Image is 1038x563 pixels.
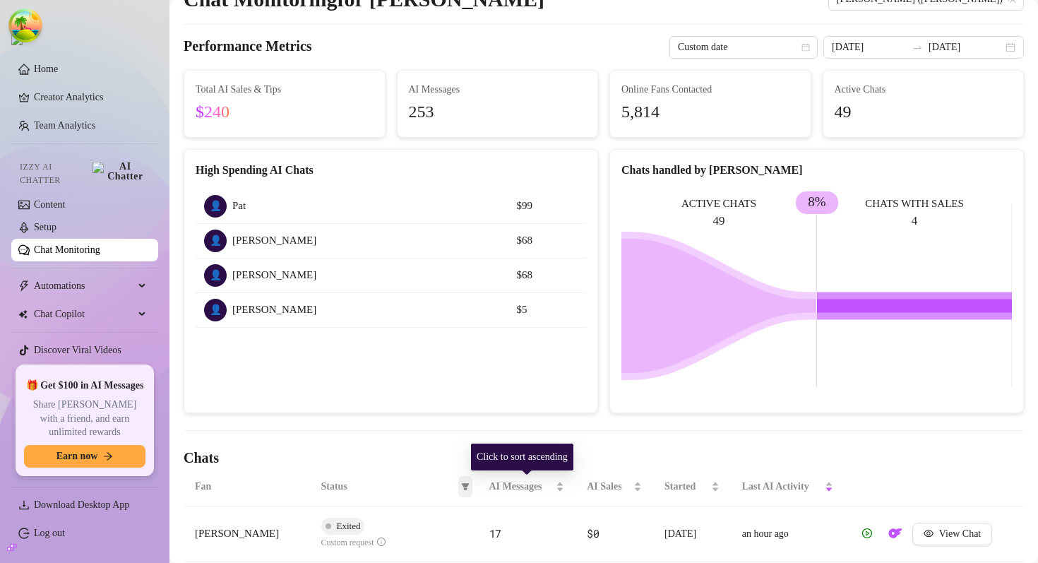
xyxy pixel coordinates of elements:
[232,302,316,319] span: [PERSON_NAME]
[832,40,906,55] input: Start date
[835,99,1013,126] span: 49
[678,37,809,58] span: Custom date
[884,532,907,543] a: OF
[204,264,227,287] div: 👤
[34,499,129,510] span: Download Desktop App
[184,468,310,506] th: Fan
[34,345,121,355] a: Discover Viral Videos
[924,528,933,538] span: eye
[34,244,100,255] a: Chat Monitoring
[184,448,1024,468] h4: Chats
[912,42,923,53] span: to
[516,232,578,249] article: $68
[587,479,631,494] span: AI Sales
[34,120,95,131] a: Team Analytics
[929,40,1003,55] input: End date
[489,479,554,494] span: AI Messages
[489,526,501,540] span: 17
[884,523,907,545] button: OF
[93,162,147,182] img: AI Chatter
[34,303,134,326] span: Chat Copilot
[912,523,992,545] button: View Chat
[516,198,578,215] article: $99
[232,232,316,249] span: [PERSON_NAME]
[196,82,374,97] span: Total AI Sales & Tips
[516,267,578,284] article: $68
[204,299,227,321] div: 👤
[196,161,586,179] div: High Spending AI Chats
[653,506,731,562] td: [DATE]
[24,398,145,439] span: Share [PERSON_NAME] with a friend, and earn unlimited rewards
[232,198,246,215] span: Pat
[409,99,587,126] span: 253
[939,528,981,540] span: View Chat
[461,482,470,491] span: filter
[575,468,653,506] th: AI Sales
[34,86,147,109] a: Creator Analytics
[478,468,576,506] th: AI Messages
[621,99,799,126] span: 5,814
[731,468,845,506] th: Last AI Activity
[471,444,573,470] div: Click to sort ascending
[621,82,799,97] span: Online Fans Contacted
[731,506,845,562] td: an hour ago
[587,526,599,540] span: $0
[7,543,17,552] span: build
[337,521,361,531] span: Exited
[835,82,1013,97] span: Active Chats
[18,309,28,319] img: Chat Copilot
[377,538,386,546] span: info-circle
[516,302,578,319] article: $5
[653,468,731,506] th: Started
[11,11,40,40] button: Open Tanstack query devtools
[321,479,455,494] span: Status
[621,161,1012,179] div: Chats handled by [PERSON_NAME]
[742,479,822,494] span: Last AI Activity
[24,445,145,468] button: Earn nowarrow-right
[34,222,56,232] a: Setup
[18,280,30,292] span: thunderbolt
[195,528,279,539] span: [PERSON_NAME]
[321,538,386,547] span: Custom request
[664,479,708,494] span: Started
[409,82,587,97] span: AI Messages
[34,275,134,297] span: Automations
[56,451,98,462] span: Earn now
[204,230,227,252] div: 👤
[912,42,923,53] span: swap-right
[103,451,113,461] span: arrow-right
[232,267,316,284] span: [PERSON_NAME]
[801,43,810,52] span: calendar
[34,528,65,538] a: Log out
[888,526,902,540] img: OF
[34,64,58,74] a: Home
[196,102,229,121] span: $240
[20,160,87,187] span: Izzy AI Chatter
[18,499,30,511] span: download
[26,379,144,393] span: 🎁 Get $100 in AI Messages
[862,528,872,538] span: play-circle
[204,195,227,218] div: 👤
[184,36,312,59] h4: Performance Metrics
[458,476,472,497] span: filter
[34,199,65,210] a: Content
